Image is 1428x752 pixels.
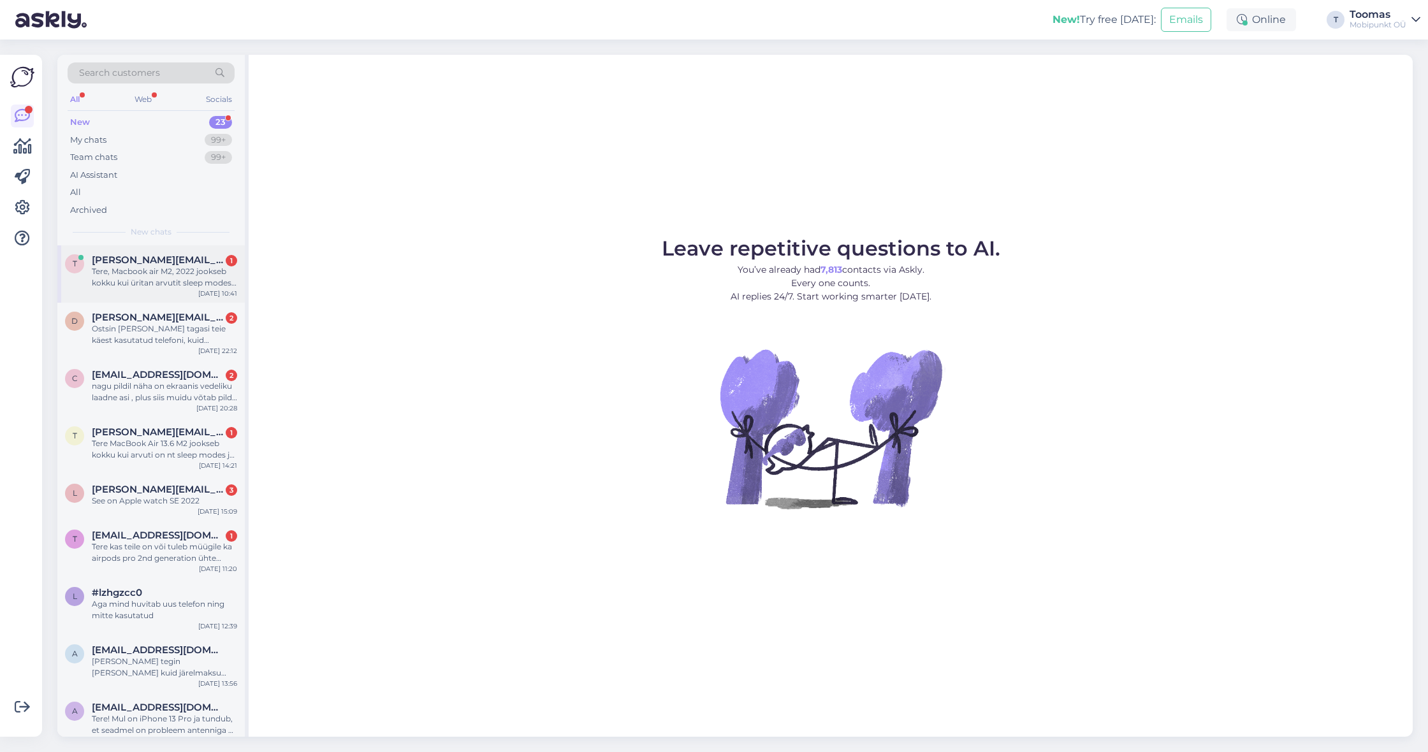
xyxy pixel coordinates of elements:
[92,426,224,438] span: terese.murumagi@gmail.com
[73,488,77,498] span: l
[1327,11,1344,29] div: T
[92,530,224,541] span: tasane.rocco@gmail.com
[209,116,232,129] div: 23
[226,427,237,438] div: 1
[70,169,117,182] div: AI Assistant
[72,373,78,383] span: c
[73,431,77,440] span: t
[1350,10,1420,30] a: ToomasMobipunkt OÜ
[10,65,34,89] img: Askly Logo
[92,380,237,403] div: nagu pildil näha on ekraanis vedeliku laadne asi , plus siis muidu võtab pildi ette kuid sisseväl...
[198,621,237,631] div: [DATE] 12:39
[820,264,842,275] b: 7,813
[92,713,237,736] div: Tere! Mul on iPhone 13 Pro ja tundub, et seadmel on probleem antenniga — mobiilne internet ei töö...
[1053,13,1080,25] b: New!
[198,507,237,516] div: [DATE] 15:09
[92,495,237,507] div: See on Apple watch SE 2022
[70,151,117,164] div: Team chats
[226,370,237,381] div: 2
[199,461,237,470] div: [DATE] 14:21
[72,706,78,716] span: a
[92,484,224,495] span: laura.kreitzberg@gmail.com
[716,314,945,543] img: No Chat active
[70,186,81,199] div: All
[92,323,237,346] div: Ostsin [PERSON_NAME] tagasi teie käest kasutatud telefoni, kuid [PERSON_NAME] märganud, et see on...
[92,369,224,380] span: caroleine.jyrgens@gmail.com
[70,134,106,147] div: My chats
[73,591,77,601] span: l
[226,484,237,496] div: 3
[198,346,237,356] div: [DATE] 22:12
[79,66,160,80] span: Search customers
[662,263,1000,303] p: You’ve already had contacts via Askly. Every one counts. AI replies 24/7. Start working smarter [...
[92,266,237,289] div: Tere, Macbook air M2, 2022 jookseb kokku kui üritan arvutit sleep modest üles äratada. Samuti joo...
[92,598,237,621] div: Aga mind huvitab uus telefon ning mitte kasutatud
[1227,8,1296,31] div: Online
[205,134,232,147] div: 99+
[205,151,232,164] div: 99+
[71,316,78,326] span: d
[1053,12,1156,27] div: Try free [DATE]:
[226,255,237,266] div: 1
[92,312,224,323] span: diana.saaliste@icloud.com
[196,403,237,413] div: [DATE] 20:28
[70,204,107,217] div: Archived
[92,644,224,656] span: aasa.kriisa@mail.ee
[226,530,237,542] div: 1
[1350,10,1406,20] div: Toomas
[72,649,78,658] span: a
[1161,8,1211,32] button: Emails
[203,91,235,108] div: Socials
[1350,20,1406,30] div: Mobipunkt OÜ
[198,289,237,298] div: [DATE] 10:41
[199,564,237,574] div: [DATE] 11:20
[198,679,237,688] div: [DATE] 13:56
[131,226,171,238] span: New chats
[200,736,237,746] div: [DATE] 18:13
[92,656,237,679] div: [PERSON_NAME] tegin [PERSON_NAME] kuid järelmaksu lepingut ikka ei saa et allkirjastada
[73,534,77,544] span: t
[68,91,82,108] div: All
[92,702,224,713] span: akuznetsova347@gmail.com
[92,587,142,598] span: #lzhgzcc0
[132,91,154,108] div: Web
[73,259,77,268] span: t
[92,438,237,461] div: Tere MacBook Air 13.6 M2 jookseb kokku kui arvuti on nt sleep modes ja vajutan enter nuppu, et te...
[70,116,90,129] div: New
[662,236,1000,261] span: Leave repetitive questions to AI.
[226,312,237,324] div: 2
[92,541,237,564] div: Tere kas teile on või tuleb müügile ka airpods pro 2nd generation ühte poolt ainult
[92,254,224,266] span: terese.murumagi@gmail.com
